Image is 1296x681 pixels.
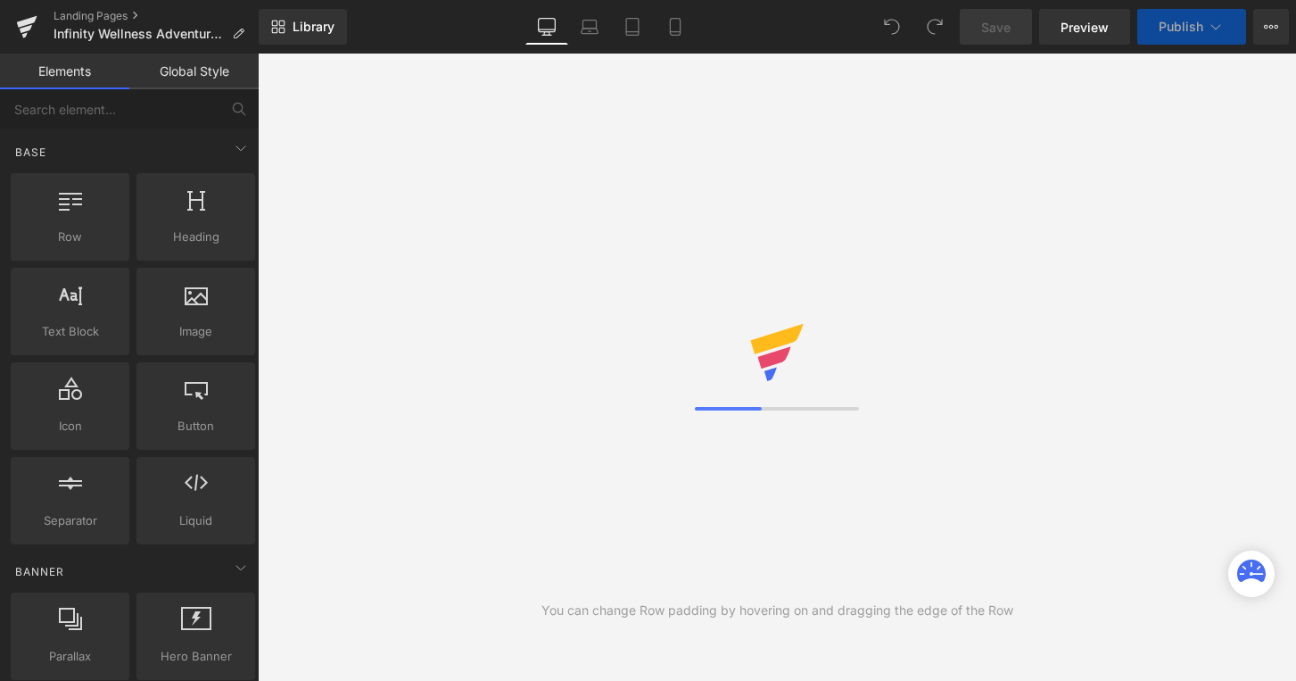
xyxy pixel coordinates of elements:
[874,9,910,45] button: Undo
[1159,20,1203,34] span: Publish
[16,647,124,666] span: Parallax
[1137,9,1246,45] button: Publish
[129,54,259,89] a: Global Style
[142,647,250,666] span: Hero Banner
[16,417,124,436] span: Icon
[654,9,697,45] a: Mobile
[611,9,654,45] a: Tablet
[142,417,250,436] span: Button
[525,9,568,45] a: Desktop
[54,9,259,23] a: Landing Pages
[1061,18,1109,37] span: Preview
[16,322,124,341] span: Text Block
[13,144,48,161] span: Base
[1253,9,1289,45] button: More
[293,19,334,35] span: Library
[142,322,250,341] span: Image
[142,511,250,530] span: Liquid
[16,511,124,530] span: Separator
[54,27,225,41] span: Infinity Wellness Adventures in Taos!
[981,18,1011,37] span: Save
[541,601,1013,620] div: You can change Row padding by hovering on and dragging the edge of the Row
[917,9,953,45] button: Redo
[16,228,124,246] span: Row
[259,9,347,45] a: New Library
[568,9,611,45] a: Laptop
[13,563,66,580] span: Banner
[1039,9,1130,45] a: Preview
[142,228,250,246] span: Heading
